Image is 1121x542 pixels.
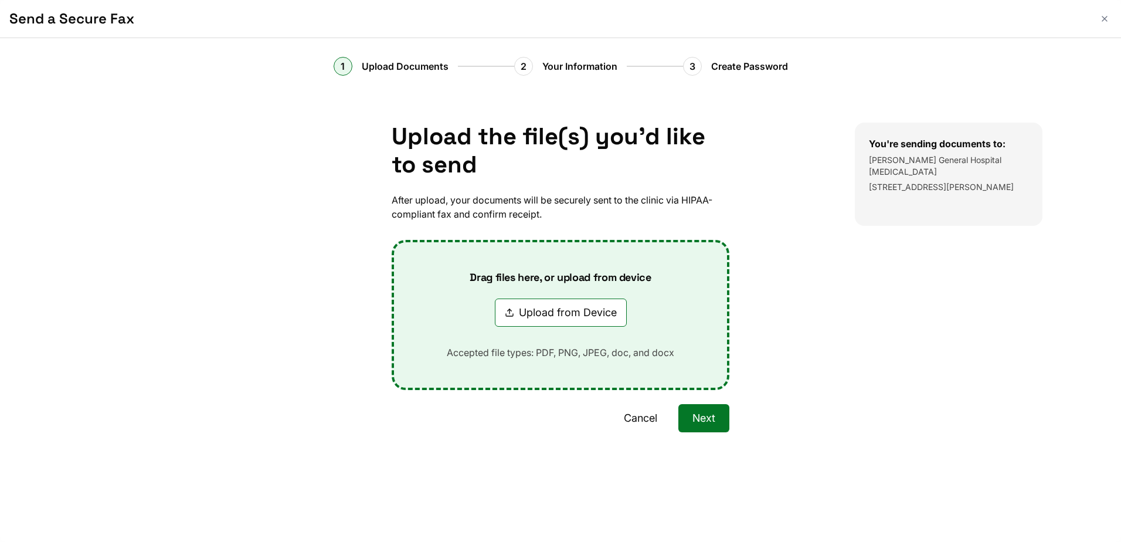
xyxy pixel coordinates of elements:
button: Upload from Device [495,299,627,327]
div: 3 [683,57,702,76]
button: Cancel [610,404,671,432]
span: Create Password [711,59,788,73]
h1: Send a Secure Fax [9,9,1088,28]
p: [PERSON_NAME] General Hospital [MEDICAL_DATA] [869,154,1028,178]
p: Drag files here, or upload from device [451,270,670,284]
h1: Upload the file(s) you'd like to send [392,123,729,179]
button: Close [1098,12,1112,26]
div: 1 [334,57,352,76]
p: After upload, your documents will be securely sent to the clinic via HIPAA-compliant fax and conf... [392,193,729,221]
p: Accepted file types: PDF, PNG, JPEG, doc, and docx [428,345,693,360]
span: Your Information [542,59,617,73]
div: 2 [514,57,533,76]
button: Next [678,404,729,432]
h3: You're sending documents to: [869,137,1028,151]
span: Upload Documents [362,59,449,73]
p: [STREET_ADDRESS][PERSON_NAME] [869,181,1028,193]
